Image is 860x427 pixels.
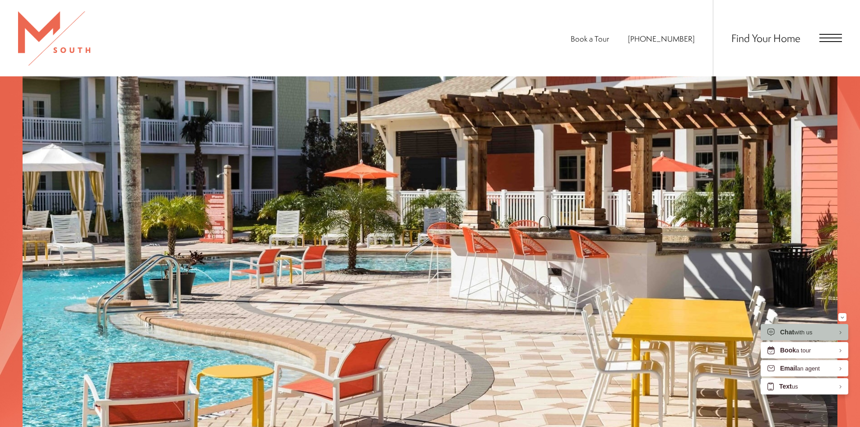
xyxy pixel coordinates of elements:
[628,33,695,44] a: Call Us at 813-570-8014
[731,31,800,45] a: Find Your Home
[571,33,609,44] a: Book a Tour
[819,34,842,42] button: Open Menu
[18,11,90,66] img: MSouth
[628,33,695,44] span: [PHONE_NUMBER]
